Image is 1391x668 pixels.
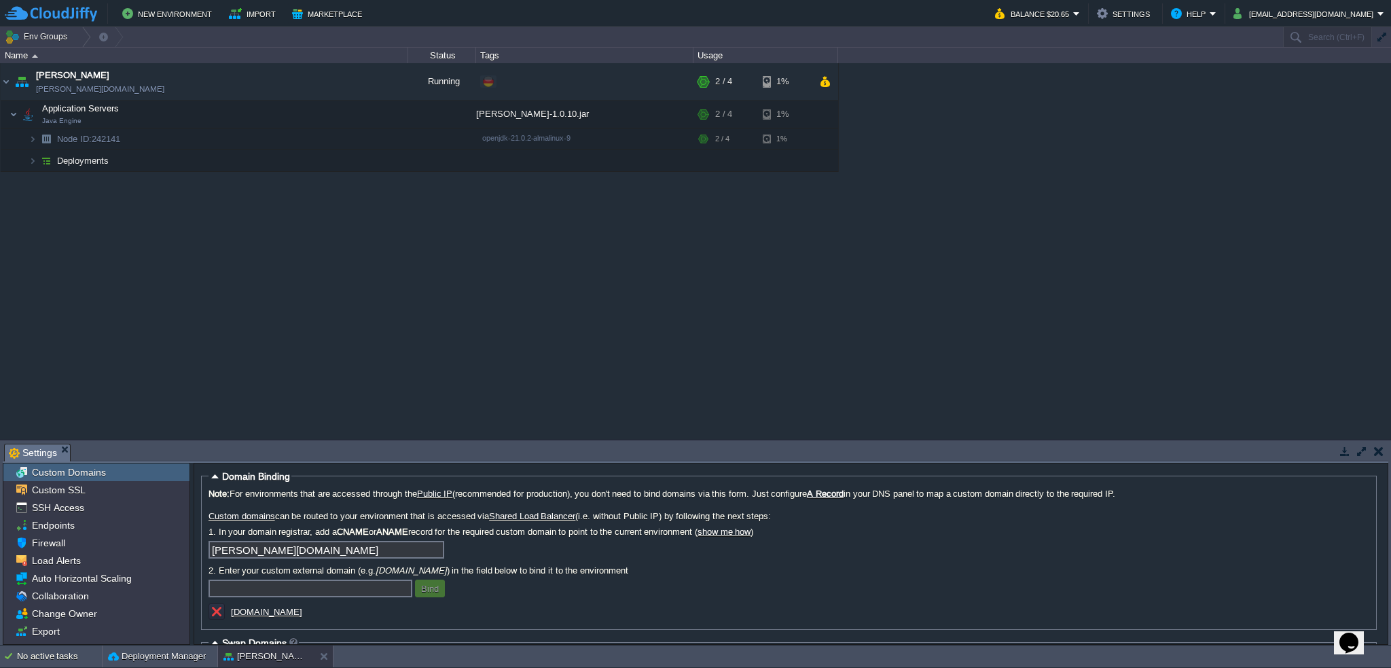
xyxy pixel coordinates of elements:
[29,502,86,514] a: SSH Access
[29,150,37,171] img: AMDAwAAAACH5BAEAAAAALAAAAAABAAEAAAICRAEAOw==
[12,63,31,100] img: AMDAwAAAACH5BAEAAAAALAAAAAABAAEAAAICRAEAOw==
[56,133,122,145] span: 242141
[715,63,732,100] div: 2 / 4
[489,511,575,521] a: Shared Load Balancer
[41,103,121,114] span: Application Servers
[1,63,12,100] img: AMDAwAAAACH5BAEAAAAALAAAAAABAAEAAAICRAEAOw==
[408,63,476,100] div: Running
[29,625,62,637] a: Export
[1097,5,1154,22] button: Settings
[222,637,287,648] span: Swap Domains
[1334,614,1377,654] iframe: chat widget
[17,646,102,667] div: No active tasks
[122,5,216,22] button: New Environment
[32,54,38,58] img: AMDAwAAAACH5BAEAAAAALAAAAAABAAEAAAICRAEAOw==
[209,527,1369,537] label: 1. In your domain registrar, add a or record for the required custom domain to point to the curre...
[807,489,844,499] a: A Record
[56,133,122,145] a: Node ID:242141
[209,511,275,521] a: Custom domains
[763,128,807,150] div: 1%
[9,444,57,461] span: Settings
[482,134,571,142] span: openjdk-21.0.2-almalinux-9
[42,117,82,125] span: Java Engine
[477,48,693,63] div: Tags
[41,103,121,113] a: Application ServersJava Engine
[209,511,1369,521] label: can be routed to your environment that is accessed via (i.e. without Public IP) by following the ...
[57,134,92,144] span: Node ID:
[694,48,837,63] div: Usage
[763,101,807,128] div: 1%
[29,466,108,478] a: Custom Domains
[698,527,751,537] a: show me how
[223,650,309,663] button: [PERSON_NAME]
[29,555,83,567] a: Load Alerts
[1171,5,1210,22] button: Help
[56,155,111,166] a: Deployments
[417,582,443,595] button: Bind
[715,101,732,128] div: 2 / 4
[29,519,77,531] a: Endpoints
[36,82,164,96] a: [PERSON_NAME][DOMAIN_NAME]
[995,5,1073,22] button: Balance $20.65
[229,5,280,22] button: Import
[108,650,206,663] button: Deployment Manager
[1233,5,1377,22] button: [EMAIL_ADDRESS][DOMAIN_NAME]
[715,128,729,150] div: 2 / 4
[29,537,67,549] a: Firewall
[29,572,134,584] a: Auto Horizontal Scaling
[222,471,290,482] span: Domain Binding
[29,608,99,620] a: Change Owner
[417,489,453,499] a: Public IP
[209,565,1369,576] label: 2. Enter your custom external domain (e.g. ) in the field below to bind it to the environment
[36,69,109,82] a: [PERSON_NAME]
[337,527,369,537] b: CNAME
[29,643,50,655] a: Info
[37,128,56,150] img: AMDAwAAAACH5BAEAAAAALAAAAAABAAEAAAICRAEAOw==
[476,101,693,128] div: [PERSON_NAME]-1.0.10.jar
[5,5,97,22] img: CloudJiffy
[376,527,408,537] b: ANAME
[18,101,37,128] img: AMDAwAAAACH5BAEAAAAALAAAAAABAAEAAAICRAEAOw==
[409,48,475,63] div: Status
[209,489,230,499] b: Note:
[29,590,91,602] a: Collaboration
[292,5,366,22] button: Marketplace
[29,128,37,150] img: AMDAwAAAACH5BAEAAAAALAAAAAABAAEAAAICRAEAOw==
[763,63,807,100] div: 1%
[5,27,72,46] button: Env Groups
[1,48,408,63] div: Name
[231,607,302,617] a: [DOMAIN_NAME]
[10,101,18,128] img: AMDAwAAAACH5BAEAAAAALAAAAAABAAEAAAICRAEAOw==
[37,150,56,171] img: AMDAwAAAACH5BAEAAAAALAAAAAABAAEAAAICRAEAOw==
[29,484,88,496] a: Custom SSL
[376,565,447,576] i: [DOMAIN_NAME]
[209,489,1369,499] label: For environments that are accessed through the (recommended for production), you don't need to bi...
